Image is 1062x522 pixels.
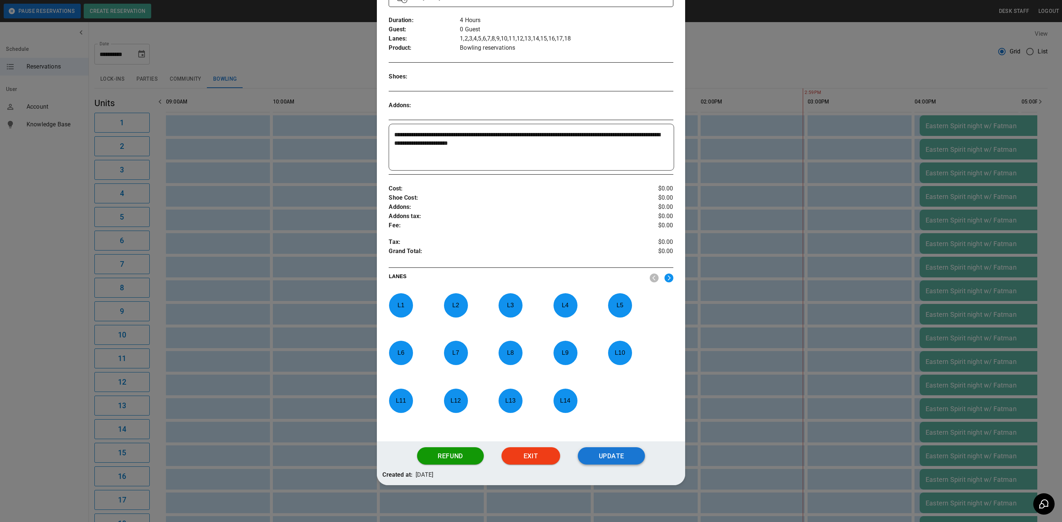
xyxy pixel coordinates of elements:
[608,297,632,314] p: L 5
[389,184,626,193] p: Cost :
[608,344,632,361] p: L 10
[553,297,577,314] p: L 4
[389,247,626,258] p: Grand Total :
[389,34,460,43] p: Lanes :
[502,447,560,465] button: Exit
[553,344,577,361] p: L 9
[389,221,626,230] p: Fee :
[389,203,626,212] p: Addons :
[578,447,645,465] button: Update
[389,72,460,81] p: Shoes :
[444,344,468,361] p: L 7
[444,392,468,409] p: L 12
[389,344,413,361] p: L 6
[389,392,413,409] p: L 11
[498,392,523,409] p: L 13
[498,344,523,361] p: L 8
[389,238,626,247] p: Tax :
[460,43,673,53] p: Bowling reservations
[626,212,673,221] p: $0.00
[498,297,523,314] p: L 3
[389,101,460,110] p: Addons :
[650,273,659,283] img: nav_left.svg
[389,16,460,25] p: Duration :
[460,16,673,25] p: 4 Hours
[382,470,413,480] p: Created at:
[389,193,626,203] p: Shoe Cost :
[416,470,433,480] p: [DATE]
[389,43,460,53] p: Product :
[389,212,626,221] p: Addons tax :
[626,221,673,230] p: $0.00
[626,247,673,258] p: $0.00
[417,447,484,465] button: Refund
[444,297,468,314] p: L 2
[389,297,413,314] p: L 1
[626,203,673,212] p: $0.00
[626,238,673,247] p: $0.00
[460,34,673,43] p: 1,2,3,4,5,6,7,8,9,10,11,12,13,14,15,16,17,18
[553,392,577,409] p: L 14
[626,193,673,203] p: $0.00
[389,25,460,34] p: Guest :
[460,25,673,34] p: 0 Guest
[389,273,643,283] p: LANES
[626,184,673,193] p: $0.00
[664,273,673,283] img: right.svg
